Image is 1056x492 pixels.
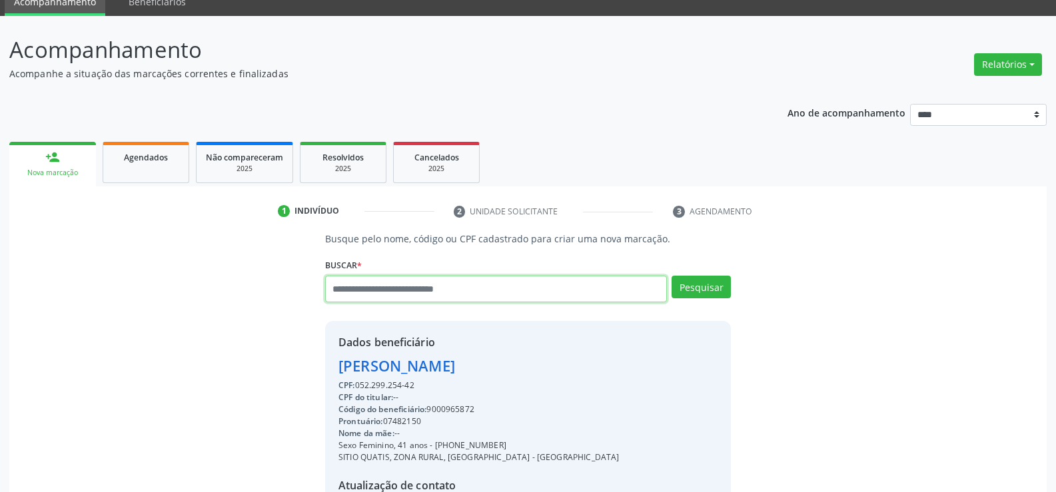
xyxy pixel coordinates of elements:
[325,232,731,246] p: Busque pelo nome, código ou CPF cadastrado para criar uma nova marcação.
[974,53,1042,76] button: Relatórios
[338,403,619,415] div: 9000965872
[338,439,619,451] div: Sexo Feminino, 41 anos - [PHONE_NUMBER]
[414,152,459,163] span: Cancelados
[338,391,393,403] span: CPF do titular:
[338,415,383,427] span: Prontuário:
[338,379,619,391] div: 052.299.254-42
[338,427,394,439] span: Nome da mãe:
[338,379,355,391] span: CPF:
[9,33,736,67] p: Acompanhamento
[338,451,619,463] div: SITIO QUATIS, ZONA RURAL, [GEOGRAPHIC_DATA] - [GEOGRAPHIC_DATA]
[206,152,283,163] span: Não compareceram
[788,104,905,121] p: Ano de acompanhamento
[338,427,619,439] div: --
[338,415,619,427] div: 07482150
[206,164,283,174] div: 2025
[338,391,619,403] div: --
[278,205,290,217] div: 1
[672,276,731,298] button: Pesquisar
[403,164,470,174] div: 2025
[338,403,426,415] span: Código do beneficiário:
[338,334,619,350] div: Dados beneficiário
[124,152,168,163] span: Agendados
[294,205,339,217] div: Indivíduo
[310,164,376,174] div: 2025
[45,150,60,164] div: person_add
[9,67,736,81] p: Acompanhe a situação das marcações correntes e finalizadas
[322,152,364,163] span: Resolvidos
[338,355,619,377] div: [PERSON_NAME]
[19,168,87,178] div: Nova marcação
[325,255,362,276] label: Buscar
